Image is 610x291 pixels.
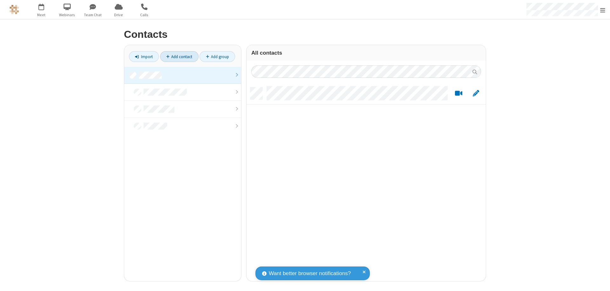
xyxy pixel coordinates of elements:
span: Want better browser notifications? [269,269,351,278]
h3: All contacts [251,50,481,56]
h2: Contacts [124,29,486,40]
img: QA Selenium DO NOT DELETE OR CHANGE [10,5,19,14]
button: Start a video meeting [452,90,465,98]
a: Import [129,51,159,62]
div: grid [247,83,486,281]
span: Team Chat [81,12,105,18]
button: Edit [470,90,482,98]
a: Add group [200,51,235,62]
span: Meet [30,12,53,18]
span: Drive [107,12,131,18]
span: Calls [132,12,156,18]
a: Add contact [160,51,199,62]
span: Webinars [55,12,79,18]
